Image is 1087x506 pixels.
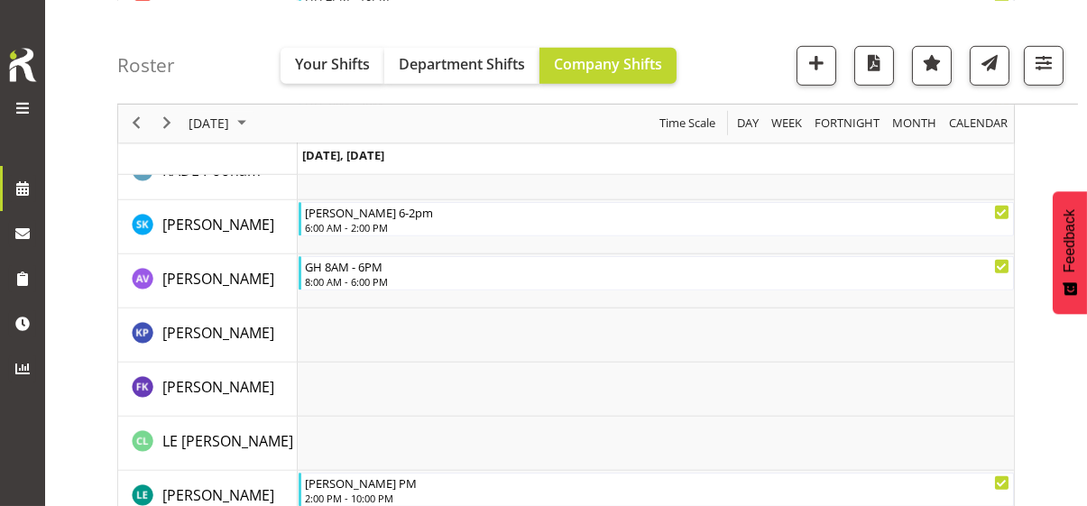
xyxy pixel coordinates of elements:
span: Department Shifts [399,53,525,73]
button: Highlight an important date within the roster. [912,45,952,85]
button: Timeline Day [734,112,762,134]
span: Company Shifts [554,53,662,73]
h4: Roster [117,54,175,75]
button: Feedback - Show survey [1053,191,1087,314]
button: Filter Shifts [1024,45,1064,85]
button: Next [155,112,180,134]
img: Rosterit icon logo [5,45,41,85]
a: LE [PERSON_NAME] [162,430,293,452]
button: August 2025 [186,112,254,134]
a: [PERSON_NAME] [162,376,274,398]
td: LE GRICE Colleen resource [118,417,298,471]
div: KAUFUSI Alice"s event - GH 8AM - 6PM Begin From Saturday, August 16, 2025 at 8:00:00 AM GMT+12:00... [299,256,1014,290]
span: Month [890,112,938,134]
td: KARAUNA Shenella resource [118,200,298,254]
span: Your Shifts [295,53,370,73]
a: [PERSON_NAME] [162,322,274,344]
button: Your Shifts [281,47,384,83]
div: next period [152,104,182,142]
td: KUNJADIA Pratik resource [118,308,298,363]
span: Feedback [1062,209,1078,272]
div: KARAUNA Shenella"s event - Michael 6-2pm Begin From Saturday, August 16, 2025 at 6:00:00 AM GMT+1... [299,202,1014,236]
button: Timeline Week [769,112,806,134]
button: Previous [124,112,149,134]
a: [PERSON_NAME] [162,268,274,290]
button: Timeline Month [889,112,940,134]
div: 8:00 AM - 6:00 PM [305,274,1009,289]
div: [PERSON_NAME] PM [305,474,1009,492]
div: 2:00 PM - 10:00 PM [305,491,1009,505]
button: Add a new shift [797,45,836,85]
button: Department Shifts [384,47,539,83]
span: Fortnight [813,112,881,134]
button: Fortnight [812,112,883,134]
span: Week [769,112,804,134]
span: Day [735,112,760,134]
button: Month [946,112,1011,134]
td: KURIAKOSE Febin resource [118,363,298,417]
button: Download a PDF of the roster for the current day [854,45,894,85]
button: Send a list of all shifts for the selected filtered period to all rostered employees. [970,45,1009,85]
div: GH 8AM - 6PM [305,257,1009,275]
span: calendar [947,112,1009,134]
span: [PERSON_NAME] [162,323,274,343]
td: KAUFUSI Alice resource [118,254,298,308]
span: [DATE] [187,112,231,134]
div: August 16, 2025 [182,104,257,142]
button: Time Scale [657,112,719,134]
div: 6:00 AM - 2:00 PM [305,220,1009,235]
div: previous period [121,104,152,142]
span: [PERSON_NAME] [162,377,274,397]
div: [PERSON_NAME] 6-2pm [305,203,1009,221]
a: [PERSON_NAME] [162,214,274,235]
a: [PERSON_NAME] [162,484,274,506]
span: LE [PERSON_NAME] [162,431,293,451]
span: [PERSON_NAME] [162,269,274,289]
button: Company Shifts [539,47,677,83]
span: [PERSON_NAME] [162,485,274,505]
span: [DATE], [DATE] [302,146,384,162]
span: [PERSON_NAME] [162,215,274,235]
span: KADE Poonam [162,161,261,180]
span: Time Scale [658,112,717,134]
